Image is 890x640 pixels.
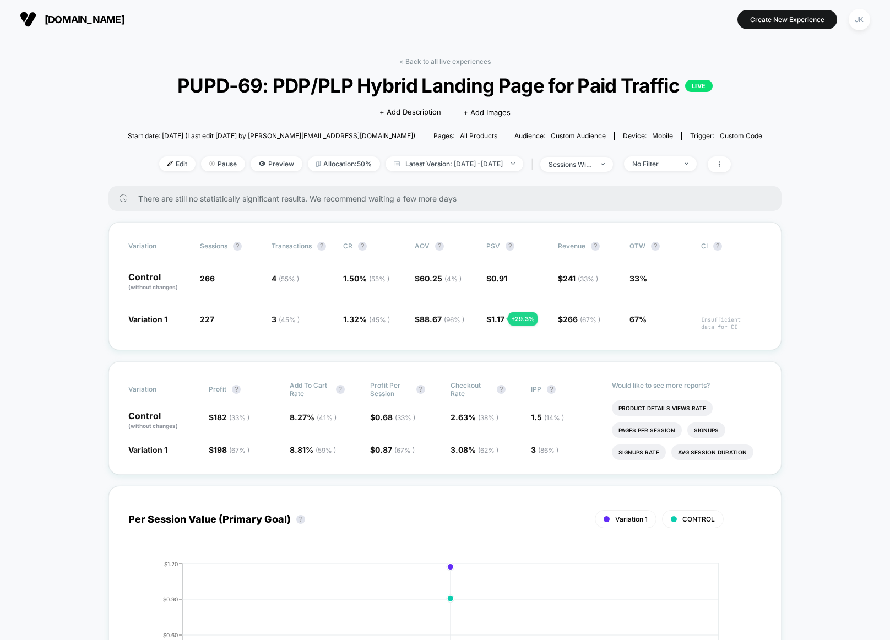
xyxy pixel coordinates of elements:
span: 3 [272,314,300,324]
button: Create New Experience [737,10,837,29]
button: JK [845,8,873,31]
span: --- [701,275,762,291]
span: 8.81 % [290,445,336,454]
img: rebalance [316,161,321,167]
span: + Add Description [379,107,441,118]
span: 67% [629,314,647,324]
li: Signups [687,422,725,438]
span: 1.32 % [343,314,390,324]
button: ? [296,515,305,524]
span: 2.63 % [451,413,498,422]
img: end [601,163,605,165]
span: ( 55 % ) [279,275,299,283]
span: 1.50 % [343,274,389,283]
span: CONTROL [682,515,715,523]
span: [DOMAIN_NAME] [45,14,124,25]
span: 241 [563,274,598,283]
span: Allocation: 50% [308,156,380,171]
span: ( 14 % ) [544,414,564,422]
span: 1.17 [491,314,504,324]
span: ( 67 % ) [394,446,415,454]
p: Would like to see more reports? [612,381,762,389]
a: < Back to all live experiences [399,57,491,66]
span: ( 45 % ) [279,316,300,324]
span: ( 4 % ) [444,275,462,283]
span: 33% [629,274,647,283]
span: ( 45 % ) [369,316,390,324]
span: ( 67 % ) [229,446,249,454]
span: 60.25 [420,274,462,283]
li: Signups Rate [612,444,666,460]
li: Product Details Views Rate [612,400,713,416]
div: + 29.3 % [508,312,538,326]
div: Audience: [514,132,606,140]
span: $ [370,445,415,454]
span: all products [460,132,497,140]
button: ? [591,242,600,251]
span: $ [209,413,249,422]
span: | [529,156,540,172]
button: ? [233,242,242,251]
span: $ [486,274,507,283]
span: Custom Code [720,132,762,140]
button: ? [358,242,367,251]
span: $ [558,314,600,324]
span: Variation [128,242,189,251]
span: 0.68 [375,413,415,422]
img: Visually logo [20,11,36,28]
span: Custom Audience [551,132,606,140]
span: Add To Cart Rate [290,381,330,398]
button: ? [506,242,514,251]
span: Device: [614,132,681,140]
tspan: $0.60 [163,631,178,638]
div: JK [849,9,870,30]
span: Transactions [272,242,312,250]
span: PUPD-69: PDP/PLP Hybrid Landing Page for Paid Traffic [159,74,730,97]
span: (without changes) [128,284,178,290]
button: ? [317,242,326,251]
p: Control [128,273,189,291]
button: ? [547,385,556,394]
span: Preview [251,156,302,171]
span: 0.91 [491,274,507,283]
span: 227 [200,314,214,324]
span: 4 [272,274,299,283]
button: ? [232,385,241,394]
span: 198 [214,445,249,454]
span: + Add Images [463,108,511,117]
span: $ [415,274,462,283]
span: Edit [159,156,196,171]
span: $ [370,413,415,422]
span: 3 [531,445,558,454]
span: 266 [200,274,215,283]
p: LIVE [685,80,713,92]
span: ( 38 % ) [478,414,498,422]
span: mobile [652,132,673,140]
button: ? [435,242,444,251]
img: end [685,162,688,165]
span: ( 62 % ) [478,446,498,454]
span: OTW [629,242,690,251]
p: Control [128,411,198,430]
span: Revenue [558,242,585,250]
span: ( 55 % ) [369,275,389,283]
li: Avg Session Duration [671,444,753,460]
span: (without changes) [128,422,178,429]
span: Variation 1 [128,445,167,454]
span: ( 33 % ) [229,414,249,422]
span: ( 33 % ) [578,275,598,283]
span: ( 86 % ) [538,446,558,454]
span: 1.5 [531,413,564,422]
span: Variation [128,381,189,398]
span: Profit [209,385,226,393]
span: IPP [531,385,541,393]
span: Profit Per Session [370,381,411,398]
span: ( 59 % ) [316,446,336,454]
span: ( 33 % ) [395,414,415,422]
span: 182 [214,413,249,422]
img: end [511,162,515,165]
span: CI [701,242,762,251]
button: [DOMAIN_NAME] [17,10,128,28]
button: ? [497,385,506,394]
button: ? [713,242,722,251]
